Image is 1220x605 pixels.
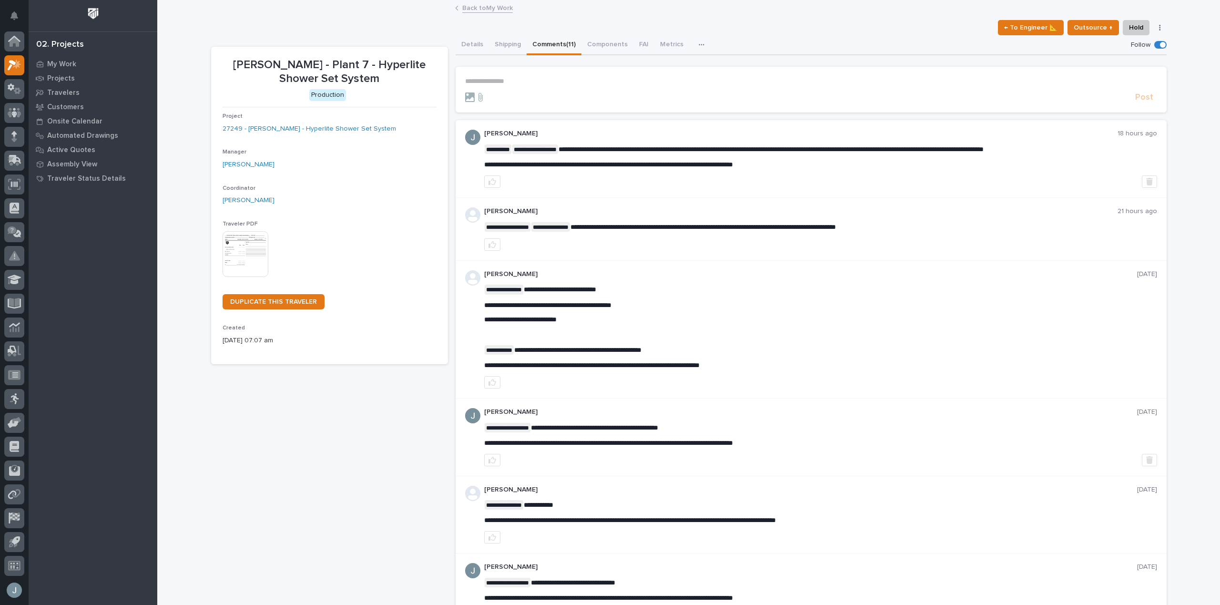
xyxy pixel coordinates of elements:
a: Travelers [29,85,157,100]
span: ← To Engineer 📐 [1004,22,1057,33]
button: Metrics [654,35,689,55]
button: Hold [1123,20,1149,35]
p: [PERSON_NAME] [484,408,1137,416]
p: Follow [1131,41,1150,49]
a: Assembly View [29,157,157,171]
p: Onsite Calendar [47,117,102,126]
span: Manager [223,149,246,155]
p: Active Quotes [47,146,95,154]
button: like this post [484,531,500,543]
p: My Work [47,60,76,69]
a: Onsite Calendar [29,114,157,128]
span: Post [1135,92,1153,103]
a: Projects [29,71,157,85]
a: Traveler Status Details [29,171,157,185]
p: [PERSON_NAME] [484,270,1137,278]
p: 18 hours ago [1118,130,1157,138]
a: [PERSON_NAME] [223,160,274,170]
button: users-avatar [4,580,24,600]
p: [PERSON_NAME] - Plant 7 - Hyperlite Shower Set System [223,58,437,86]
button: FAI [633,35,654,55]
p: [DATE] [1137,563,1157,571]
p: Customers [47,103,84,112]
span: Hold [1129,22,1143,33]
a: DUPLICATE THIS TRAVELER [223,294,325,309]
a: [PERSON_NAME] [223,195,274,205]
div: Notifications [12,11,24,27]
p: [DATE] 07:07 am [223,336,437,346]
button: Delete post [1142,175,1157,188]
img: Workspace Logo [84,5,102,22]
button: Comments (11) [527,35,581,55]
p: Travelers [47,89,80,97]
button: Notifications [4,6,24,26]
a: Automated Drawings [29,128,157,143]
img: ACg8ocIJHU6JEmo4GV-3KL6HuSvSpWhSGqG5DdxF6tKpN6m2=s96-c [465,130,480,145]
button: Components [581,35,633,55]
a: Active Quotes [29,143,157,157]
p: [PERSON_NAME] [484,563,1137,571]
button: ← To Engineer 📐 [998,20,1064,35]
span: Project [223,113,243,119]
span: Traveler PDF [223,221,258,227]
p: Traveler Status Details [47,174,126,183]
span: Created [223,325,245,331]
button: Details [456,35,489,55]
p: [PERSON_NAME] [484,207,1118,215]
p: 21 hours ago [1118,207,1157,215]
p: [DATE] [1137,408,1157,416]
span: DUPLICATE THIS TRAVELER [230,298,317,305]
span: Outsource ↑ [1074,22,1113,33]
p: [PERSON_NAME] [484,130,1118,138]
a: Customers [29,100,157,114]
div: Production [309,89,346,101]
img: ACg8ocIJHU6JEmo4GV-3KL6HuSvSpWhSGqG5DdxF6tKpN6m2=s96-c [465,408,480,423]
button: like this post [484,454,500,466]
a: Back toMy Work [462,2,513,13]
button: like this post [484,175,500,188]
button: Outsource ↑ [1067,20,1119,35]
button: like this post [484,238,500,251]
div: 02. Projects [36,40,84,50]
p: [DATE] [1137,270,1157,278]
p: [DATE] [1137,486,1157,494]
svg: avatar [465,486,480,501]
p: Assembly View [47,160,97,169]
svg: avatar [465,270,480,286]
a: My Work [29,57,157,71]
a: 27249 - [PERSON_NAME] - Hyperlite Shower Set System [223,124,396,134]
img: ACg8ocIJHU6JEmo4GV-3KL6HuSvSpWhSGqG5DdxF6tKpN6m2=s96-c [465,563,480,578]
button: Shipping [489,35,527,55]
button: Delete post [1142,454,1157,466]
p: Automated Drawings [47,132,118,140]
p: Projects [47,74,75,83]
button: like this post [484,376,500,389]
p: [PERSON_NAME] [484,486,1137,494]
span: Coordinator [223,185,255,191]
svg: avatar [465,207,480,223]
button: Post [1131,92,1157,103]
